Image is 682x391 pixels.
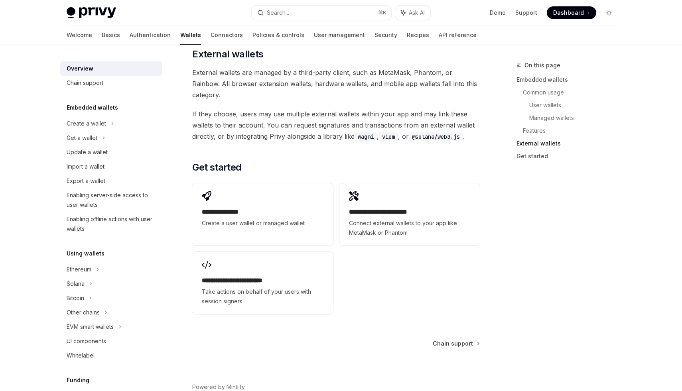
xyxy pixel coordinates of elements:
a: User wallets [529,99,622,112]
div: Chain support [67,78,103,88]
button: Toggle dark mode [603,6,615,19]
button: Search...⌘K [252,6,391,20]
a: Whitelabel [60,348,162,363]
h5: Funding [67,375,89,385]
a: Policies & controls [252,26,304,45]
a: Import a wallet [60,159,162,174]
a: Chain support [433,340,479,348]
div: Update a wallet [67,147,108,157]
div: Solana [67,279,85,289]
a: Managed wallets [529,112,622,124]
a: Features [523,124,622,137]
a: Export a wallet [60,174,162,188]
span: On this page [524,61,560,70]
a: Embedded wallets [516,73,622,86]
span: Take actions on behalf of your users with session signers [202,287,323,306]
div: Enabling server-side access to user wallets [67,191,158,210]
a: Security [375,26,397,45]
a: Get started [516,150,622,163]
a: Demo [490,9,506,17]
span: Ask AI [409,9,425,17]
a: Enabling offline actions with user wallets [60,212,162,236]
div: Search... [267,8,289,18]
span: Connect external wallets to your app like MetaMask or Phantom [349,218,470,238]
a: Basics [102,26,120,45]
span: Get started [192,161,241,174]
div: Bitcoin [67,293,84,303]
div: Get a wallet [67,133,97,143]
span: Dashboard [553,9,584,17]
h5: Embedded wallets [67,103,118,112]
a: Recipes [407,26,429,45]
code: wagmi [355,132,377,141]
img: light logo [67,7,116,18]
div: Create a wallet [67,119,106,128]
a: Powered by Mintlify [192,383,245,391]
a: Overview [60,61,162,76]
div: Enabling offline actions with user wallets [67,214,158,234]
a: User management [314,26,365,45]
div: Ethereum [67,265,91,274]
div: Whitelabel [67,351,95,360]
a: Update a wallet [60,145,162,159]
span: Chain support [433,340,473,348]
a: Common usage [523,86,622,99]
span: ⌘ K [378,10,386,16]
code: @solana/web3.js [409,132,463,141]
a: API reference [439,26,477,45]
a: Welcome [67,26,92,45]
div: Export a wallet [67,176,105,186]
span: If they choose, users may use multiple external wallets within your app and may link these wallet... [192,108,480,142]
a: Dashboard [547,6,596,19]
h5: Using wallets [67,249,104,258]
a: Authentication [130,26,171,45]
div: Other chains [67,308,100,317]
div: EVM smart wallets [67,322,114,332]
div: Import a wallet [67,162,104,171]
a: Connectors [211,26,243,45]
div: UI components [67,336,106,346]
a: UI components [60,334,162,348]
button: Ask AI [395,6,430,20]
a: Wallets [180,26,201,45]
div: Overview [67,64,93,73]
a: Chain support [60,76,162,90]
span: Create a user wallet or managed wallet [202,218,323,228]
span: External wallets are managed by a third-party client, such as MetaMask, Phantom, or Rainbow. All ... [192,67,480,100]
span: External wallets [192,48,263,61]
code: viem [379,132,398,141]
a: External wallets [516,137,622,150]
a: Support [515,9,537,17]
a: Enabling server-side access to user wallets [60,188,162,212]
